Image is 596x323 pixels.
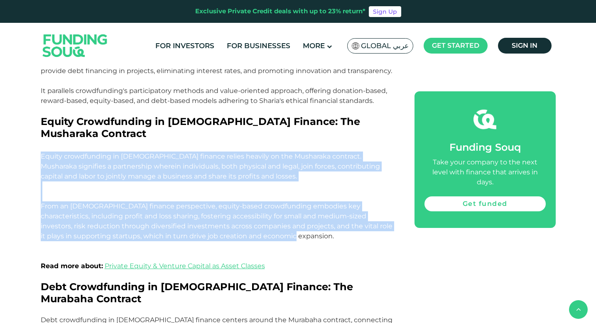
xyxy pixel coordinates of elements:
[369,6,401,17] a: Sign Up
[153,39,216,53] a: For Investors
[225,39,292,53] a: For Businesses
[41,26,396,116] p: [DEMOGRAPHIC_DATA] finance and crowdfunding share ethical and socially responsible principles roo...
[361,41,409,51] span: Global عربي
[34,24,116,66] img: Logo
[473,108,496,131] img: fsicon
[512,42,537,49] span: Sign in
[424,157,546,187] div: Take your company to the next level with finance that arrives in days.
[498,38,552,54] a: Sign in
[41,262,103,270] strong: Read more about:
[41,115,360,139] span: Equity Crowdfunding in [DEMOGRAPHIC_DATA] Finance: The Musharaka Contract
[424,196,546,211] a: Get funded
[352,42,359,49] img: SA Flag
[41,281,353,305] span: Debt Crowdfunding in [DEMOGRAPHIC_DATA] Finance: The Murabaha Contract
[195,7,365,16] div: Exclusive Private Credit deals with up to 23% return*
[303,42,325,50] span: More
[41,152,396,281] p: Equity crowdfunding in [DEMOGRAPHIC_DATA] finance relies heavily on the Musharaka contract. Musha...
[569,300,588,319] button: back
[105,262,265,270] a: Private Equity & Venture Capital as Asset Classes
[449,141,521,153] span: Funding Souq
[432,42,479,49] span: Get started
